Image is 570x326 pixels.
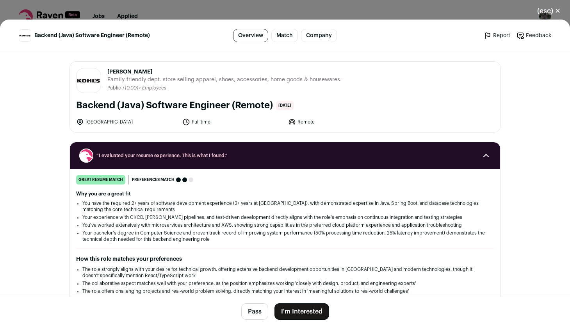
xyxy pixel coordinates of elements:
img: b51e9aba8b5a2c413752e947daf3c9fdedf5cb128f7cd8b6c9a2c9d0371a9db2.jpg [19,34,31,37]
li: [GEOGRAPHIC_DATA] [76,118,178,126]
li: The role offers challenging projects and real-world problem solving, directly matching your inter... [82,288,488,294]
span: Preferences match [132,176,175,184]
li: Public [107,85,123,91]
li: / [123,85,166,91]
a: Match [271,29,298,42]
li: The collaborative aspect matches well with your preference, as the position emphasizes working 'c... [82,280,488,287]
a: Company [301,29,337,42]
h2: Why you are a great fit [76,191,494,197]
li: Remote [288,118,390,126]
a: Feedback [517,32,551,39]
span: [PERSON_NAME] [107,68,342,76]
a: Overview [233,29,268,42]
li: Your experience with CI/CD, [PERSON_NAME] pipelines, and test-driven development directly aligns ... [82,214,488,220]
img: b51e9aba8b5a2c413752e947daf3c9fdedf5cb128f7cd8b6c9a2c9d0371a9db2.jpg [77,78,101,83]
span: Family-friendly dept. store selling apparel, shoes, accessories, home goods & housewares. [107,76,342,84]
span: [DATE] [276,101,294,110]
h2: How this role matches your preferences [76,255,494,263]
li: You've worked extensively with microservices architecture and AWS, showing strong capabilities in... [82,222,488,228]
li: You have the required 2+ years of software development experience (3+ years at [GEOGRAPHIC_DATA])... [82,200,488,213]
button: I'm Interested [274,303,329,320]
button: Pass [241,303,268,320]
li: The role strongly aligns with your desire for technical growth, offering extensive backend develo... [82,266,488,279]
a: Report [484,32,510,39]
span: Backend (Java) Software Engineer (Remote) [34,32,150,39]
div: great resume match [76,175,125,184]
span: “I evaluated your resume experience. This is what I found.” [96,152,474,159]
h1: Backend (Java) Software Engineer (Remote) [76,99,273,112]
li: Full time [182,118,284,126]
li: Your bachelor's degree in Computer Science and proven track record of improving system performanc... [82,230,488,242]
span: 10,001+ Employees [125,86,166,90]
button: Close modal [528,2,570,20]
li: While you prefer in-office or hybrid work (with flexibility for remote), this position is fully r... [82,296,488,302]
